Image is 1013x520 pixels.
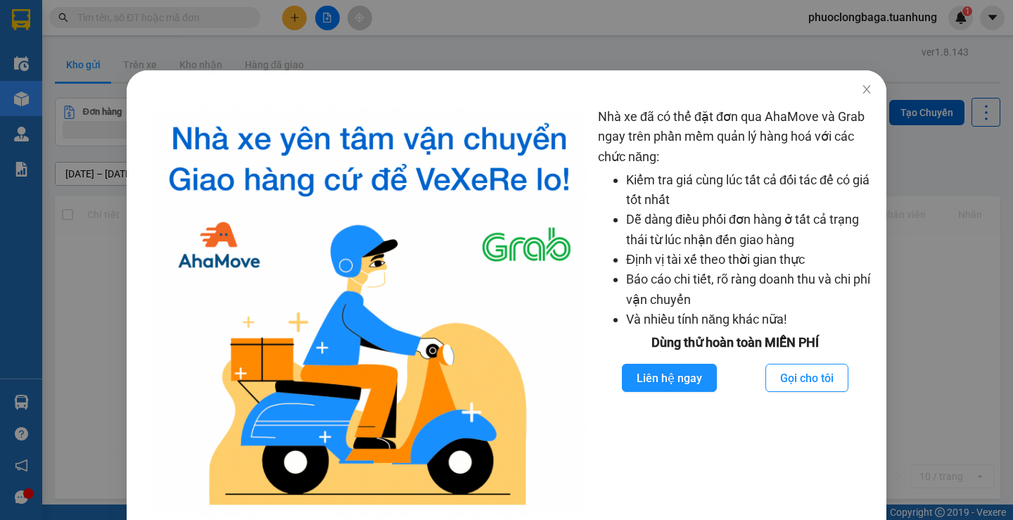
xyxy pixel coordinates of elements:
button: Gọi cho tôi [765,364,848,392]
span: close [861,84,872,95]
img: logo [152,107,587,517]
div: Dùng thử hoàn toàn MIỄN PHÍ [598,333,872,353]
button: Liên hệ ngay [622,364,717,392]
button: Close [847,70,886,110]
li: Báo cáo chi tiết, rõ ràng doanh thu và chi phí vận chuyển [626,269,872,310]
li: Dễ dàng điều phối đơn hàng ở tất cả trạng thái từ lúc nhận đến giao hàng [626,210,872,250]
li: Và nhiều tính năng khác nữa! [626,310,872,329]
li: Kiểm tra giá cùng lúc tất cả đối tác để có giá tốt nhất [626,170,872,210]
li: Định vị tài xế theo thời gian thực [626,250,872,269]
div: Nhà xe đã có thể đặt đơn qua AhaMove và Grab ngay trên phần mềm quản lý hàng hoá với các chức năng: [598,107,872,517]
span: Gọi cho tôi [780,369,834,387]
span: Liên hệ ngay [637,369,702,387]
